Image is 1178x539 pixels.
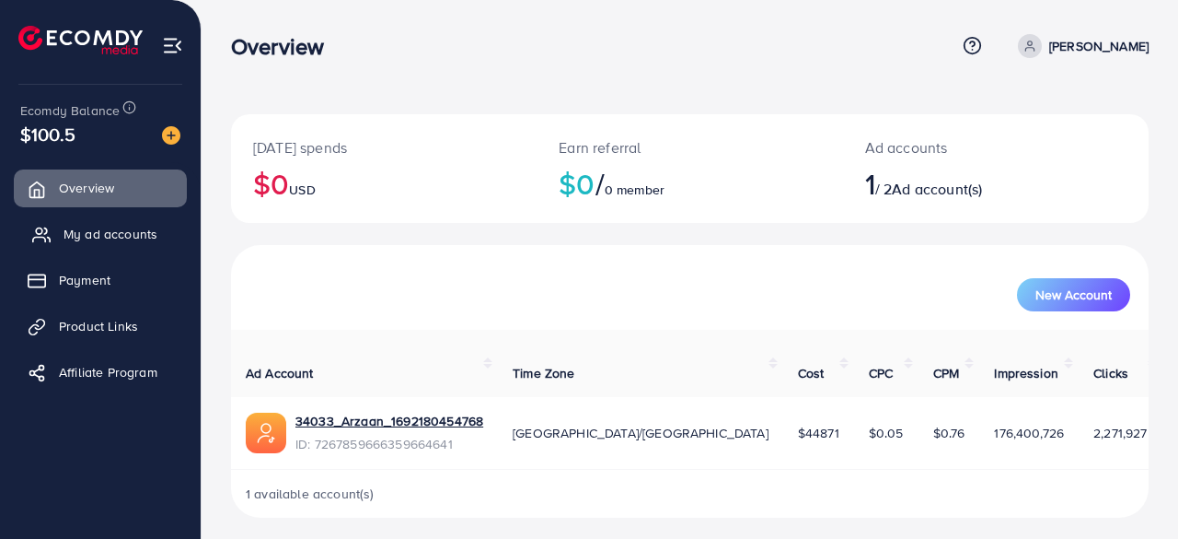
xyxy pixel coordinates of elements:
span: Impression [994,364,1058,382]
span: Time Zone [513,364,574,382]
span: [GEOGRAPHIC_DATA]/[GEOGRAPHIC_DATA] [513,424,768,442]
p: [PERSON_NAME] [1049,35,1149,57]
span: 2,271,927 [1093,424,1147,442]
img: menu [162,35,183,56]
a: Payment [14,262,187,299]
span: Payment [59,271,110,289]
span: 1 available account(s) [246,485,375,503]
span: 1 [865,162,875,205]
h2: / 2 [865,166,1050,201]
span: $0.76 [933,424,965,442]
span: New Account [1035,288,1112,301]
p: [DATE] spends [253,136,514,158]
span: Clicks [1093,364,1128,382]
span: $44871 [798,424,839,442]
span: USD [289,181,315,199]
span: CPM [933,364,959,382]
a: Affiliate Program [14,354,187,391]
span: Cost [798,364,825,382]
span: 0 member [605,181,664,199]
span: CPC [869,364,893,382]
h2: $0 [253,166,514,201]
span: Ecomdy Balance [20,101,120,120]
a: Overview [14,170,187,206]
a: Product Links [14,308,187,345]
button: New Account [1017,278,1130,311]
span: Ad Account [246,364,314,382]
img: ic-ads-acc.e4c84228.svg [246,413,286,453]
iframe: Chat [1100,456,1164,525]
h2: $0 [559,166,820,201]
a: My ad accounts [14,216,187,252]
img: image [162,126,180,145]
span: $0.05 [869,424,904,442]
p: Ad accounts [865,136,1050,158]
span: / [595,162,605,205]
h3: Overview [231,33,339,60]
span: Ad account(s) [892,179,982,199]
span: Overview [59,179,114,197]
a: 34033_Arzaan_1692180454768 [295,412,483,430]
span: Product Links [59,317,138,335]
span: $100.5 [20,121,75,147]
span: ID: 7267859666359664641 [295,435,483,453]
span: My ad accounts [64,225,157,243]
img: logo [18,26,143,54]
span: 176,400,726 [994,424,1064,442]
p: Earn referral [559,136,820,158]
a: [PERSON_NAME] [1011,34,1149,58]
span: Affiliate Program [59,363,157,381]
